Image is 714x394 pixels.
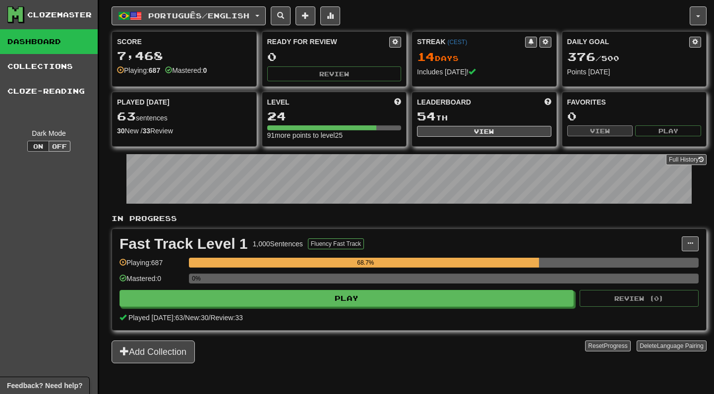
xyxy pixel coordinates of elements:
[635,125,701,136] button: Play
[192,258,539,268] div: 68.7%
[567,54,619,62] span: / 500
[267,97,290,107] span: Level
[666,154,707,165] a: Full History
[117,109,136,123] span: 63
[203,66,207,74] strong: 0
[148,11,249,20] span: Português / English
[267,37,390,47] div: Ready for Review
[267,51,402,63] div: 0
[112,340,195,363] button: Add Collection
[117,126,251,136] div: New / Review
[567,97,702,107] div: Favorites
[296,6,315,25] button: Add sentence to collection
[417,97,471,107] span: Leaderboard
[209,314,211,322] span: /
[119,274,184,290] div: Mastered: 0
[112,214,707,224] p: In Progress
[585,340,630,351] button: ResetProgress
[417,51,551,63] div: Day s
[7,128,90,138] div: Dark Mode
[142,127,150,135] strong: 33
[117,50,251,62] div: 7,468
[267,110,402,122] div: 24
[128,314,183,322] span: Played [DATE]: 63
[183,314,185,322] span: /
[112,6,266,25] button: Português/English
[210,314,242,322] span: Review: 33
[308,238,364,249] button: Fluency Fast Track
[119,290,574,307] button: Play
[417,126,551,137] button: View
[117,97,170,107] span: Played [DATE]
[417,67,551,77] div: Includes [DATE]!
[119,258,184,274] div: Playing: 687
[117,110,251,123] div: sentences
[271,6,291,25] button: Search sentences
[657,342,704,349] span: Language Pairing
[394,97,401,107] span: Score more points to level up
[544,97,551,107] span: This week in points, UTC
[185,314,208,322] span: New: 30
[417,109,436,123] span: 54
[117,65,160,75] div: Playing:
[417,37,525,47] div: Streak
[119,236,248,251] div: Fast Track Level 1
[117,127,125,135] strong: 30
[267,66,402,81] button: Review
[267,130,402,140] div: 91 more points to level 25
[417,110,551,123] div: th
[567,50,595,63] span: 376
[149,66,160,74] strong: 687
[580,290,699,307] button: Review (0)
[49,141,70,152] button: Off
[447,39,467,46] a: (CEST)
[604,342,628,349] span: Progress
[27,141,49,152] button: On
[7,381,82,391] span: Open feedback widget
[567,125,633,136] button: View
[320,6,340,25] button: More stats
[637,340,707,351] button: DeleteLanguage Pairing
[117,37,251,47] div: Score
[417,50,435,63] span: 14
[27,10,92,20] div: Clozemaster
[165,65,207,75] div: Mastered:
[567,110,702,122] div: 0
[253,239,303,249] div: 1,000 Sentences
[567,67,702,77] div: Points [DATE]
[567,37,690,48] div: Daily Goal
